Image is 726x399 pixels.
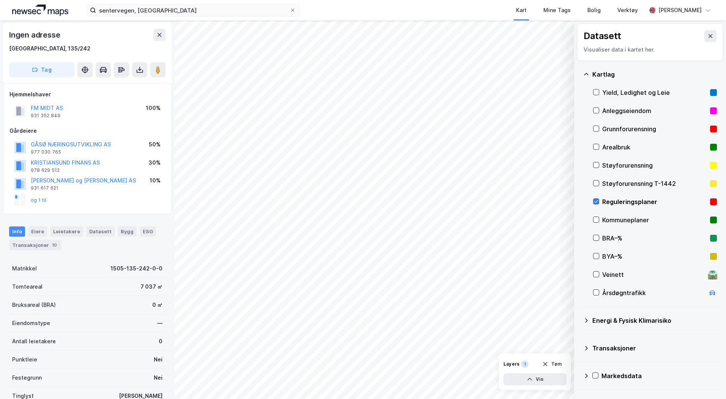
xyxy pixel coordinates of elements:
div: Støyforurensning [602,161,707,170]
div: [PERSON_NAME] [658,6,702,15]
div: Punktleie [12,355,37,364]
div: Matrikkel [12,264,37,273]
div: 10% [150,176,161,185]
div: 50% [149,140,161,149]
div: 931 617 621 [31,185,58,191]
div: 7 037 ㎡ [140,282,163,291]
div: 1505-135-242-0-0 [110,264,163,273]
div: Gårdeiere [9,126,165,135]
div: Markedsdata [601,371,717,380]
div: Anleggseiendom [602,106,707,115]
input: Søk på adresse, matrikkel, gårdeiere, leietakere eller personer [96,5,290,16]
div: Tomteareal [12,282,43,291]
button: Tag [9,62,74,77]
img: logo.a4113a55bc3d86da70a041830d287a7e.svg [12,5,68,16]
div: 1 [521,360,529,368]
div: 🛣️ [707,270,718,280]
div: Layers [503,361,519,367]
div: Datasett [584,30,621,42]
div: Eiere [28,226,47,236]
div: Energi & Fysisk Klimarisiko [592,316,717,325]
div: Transaksjoner [9,240,62,250]
div: Reguleringsplaner [602,197,707,206]
div: Nei [154,355,163,364]
div: Eiendomstype [12,319,50,328]
div: Årsdøgntrafikk [602,288,705,297]
div: Arealbruk [602,143,707,152]
div: BRA–% [602,234,707,243]
div: Transaksjoner [592,344,717,353]
div: 10 [51,241,58,249]
div: 0 [159,337,163,346]
div: Kontrollprogram for chat [688,363,726,399]
div: Bruksareal (BRA) [12,300,56,309]
div: Kart [516,6,527,15]
div: Hjemmelshaver [9,90,165,99]
div: 0 ㎡ [152,300,163,309]
button: Tøm [537,358,567,370]
div: Grunnforurensning [602,124,707,134]
div: Leietakere [50,226,83,236]
div: Visualiser data i kartet her. [584,45,717,54]
div: 100% [146,104,161,113]
div: 30% [148,158,161,167]
div: — [157,319,163,328]
div: Bygg [118,226,137,236]
div: Antall leietakere [12,337,56,346]
div: BYA–% [602,252,707,261]
div: Støyforurensning T-1442 [602,179,707,188]
div: 977 030 765 [31,149,61,155]
div: Festegrunn [12,373,42,382]
div: Yield, Ledighet og Leie [602,88,707,97]
div: Datasett [86,226,115,236]
div: Veinett [602,270,705,279]
div: Info [9,226,25,236]
div: Mine Tags [543,6,571,15]
iframe: Chat Widget [688,363,726,399]
div: 931 352 849 [31,113,60,119]
div: Kartlag [592,70,717,79]
div: [GEOGRAPHIC_DATA], 135/242 [9,44,90,53]
div: Verktøy [617,6,638,15]
div: Nei [154,373,163,382]
div: ESG [140,226,156,236]
div: Kommuneplaner [602,215,707,225]
div: Bolig [587,6,601,15]
button: Vis [503,373,567,385]
div: 978 629 512 [31,167,60,173]
div: Ingen adresse [9,29,62,41]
